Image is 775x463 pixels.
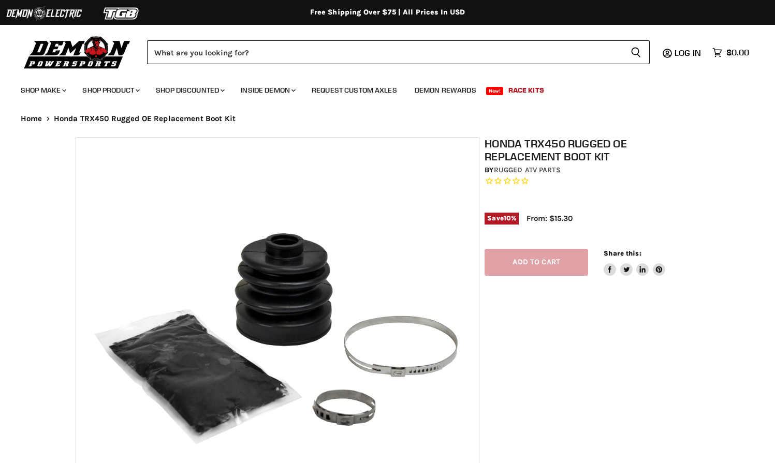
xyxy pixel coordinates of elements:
[233,80,302,101] a: Inside Demon
[604,249,641,257] span: Share this:
[13,80,72,101] a: Shop Make
[13,76,747,101] ul: Main menu
[304,80,405,101] a: Request Custom Axles
[486,87,504,95] span: New!
[485,176,705,187] span: Rated 0.0 out of 5 stars 0 reviews
[501,80,552,101] a: Race Kits
[83,4,160,23] img: TGB Logo 2
[494,166,561,174] a: Rugged ATV Parts
[5,4,83,23] img: Demon Electric Logo 2
[670,48,707,57] a: Log in
[622,40,650,64] button: Search
[147,40,622,64] input: Search
[147,40,650,64] form: Product
[604,249,665,276] aside: Share this:
[707,45,754,60] a: $0.00
[54,114,236,123] span: Honda TRX450 Rugged OE Replacement Boot Kit
[726,48,749,57] span: $0.00
[485,213,519,224] span: Save %
[675,48,701,58] span: Log in
[485,137,705,163] h1: Honda TRX450 Rugged OE Replacement Boot Kit
[407,80,484,101] a: Demon Rewards
[504,214,511,222] span: 10
[21,114,42,123] a: Home
[148,80,231,101] a: Shop Discounted
[485,165,705,176] div: by
[527,214,573,223] span: From: $15.30
[75,80,146,101] a: Shop Product
[21,34,134,70] img: Demon Powersports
